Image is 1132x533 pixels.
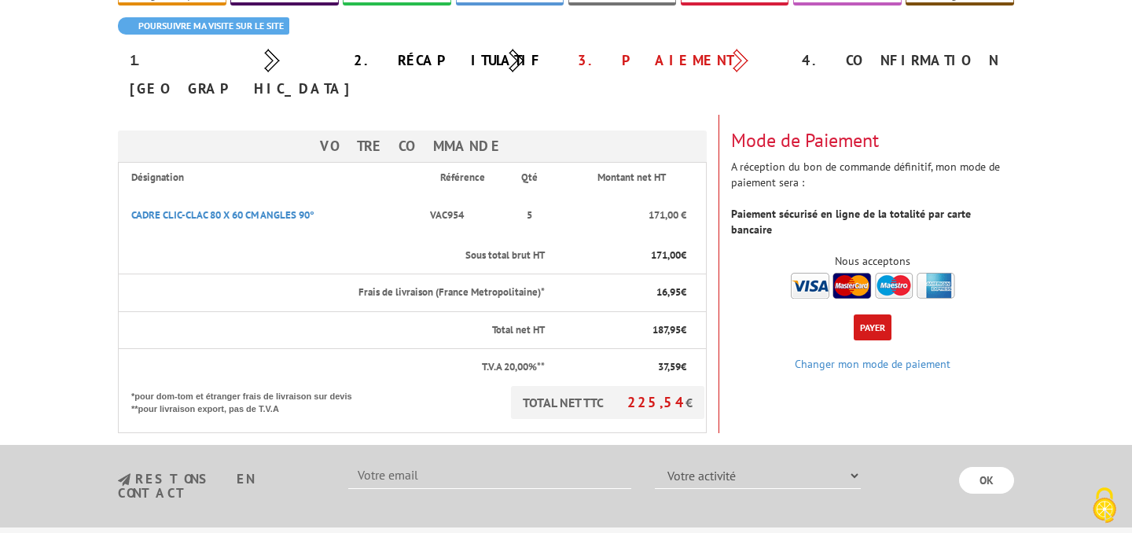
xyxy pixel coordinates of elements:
[119,311,547,349] th: Total net HT
[354,51,542,69] a: 2. Récapitulatif
[731,253,1014,269] div: Nous acceptons
[651,248,681,262] span: 171,00
[119,237,547,274] th: Sous total brut HT
[559,171,704,186] p: Montant net HT
[118,17,289,35] a: Poursuivre ma visite sur le site
[790,46,1014,75] div: 4. Confirmation
[118,46,342,103] div: 1. [GEOGRAPHIC_DATA]
[959,467,1014,494] input: OK
[656,285,681,299] span: 16,95
[719,115,1026,302] div: A réception du bon de commande définitif, mon mode de paiement sera :
[854,314,891,340] button: Payer
[559,360,686,375] p: €
[118,472,325,500] h3: restons en contact
[511,386,704,419] p: TOTAL NET TTC €
[513,208,545,223] p: 5
[196,93,241,103] div: Mots-clés
[64,91,76,104] img: tab_domain_overview_orange.svg
[119,274,547,312] th: Frais de livraison (France Metropolitaine)*
[1085,486,1124,525] img: Cookies (fenêtre modale)
[627,393,685,411] span: 225,54
[731,207,971,237] strong: Paiement sécurisé en ligne de la totalité par carte bancaire
[44,25,77,38] div: v 4.0.25
[25,41,38,53] img: website_grey.svg
[425,200,499,231] p: VAC954
[118,473,130,487] img: newsletter.jpg
[791,273,955,299] img: accepted.png
[559,285,686,300] p: €
[118,130,707,162] h3: Votre Commande
[731,130,1014,151] h3: Mode de Paiement
[1077,480,1132,533] button: Cookies (fenêtre modale)
[131,171,411,186] p: Désignation
[795,357,950,371] a: Changer mon mode de paiement
[131,208,314,222] a: CADRE CLIC-CLAC 80 X 60 CM ANGLES 90°
[566,46,790,75] div: 3. Paiement
[81,93,121,103] div: Domaine
[658,360,681,373] span: 37,59
[425,171,499,186] p: Référence
[131,386,367,415] p: *pour dom-tom et étranger frais de livraison sur devis **pour livraison export, pas de T.V.A
[513,171,545,186] p: Qté
[41,41,178,53] div: Domaine: [DOMAIN_NAME]
[348,462,631,489] input: Votre email
[178,91,191,104] img: tab_keywords_by_traffic_grey.svg
[652,323,681,336] span: 187,95
[25,25,38,38] img: logo_orange.svg
[559,323,686,338] p: €
[131,360,545,375] p: T.V.A 20,00%**
[559,248,686,263] p: €
[559,208,686,223] p: 171,00 €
